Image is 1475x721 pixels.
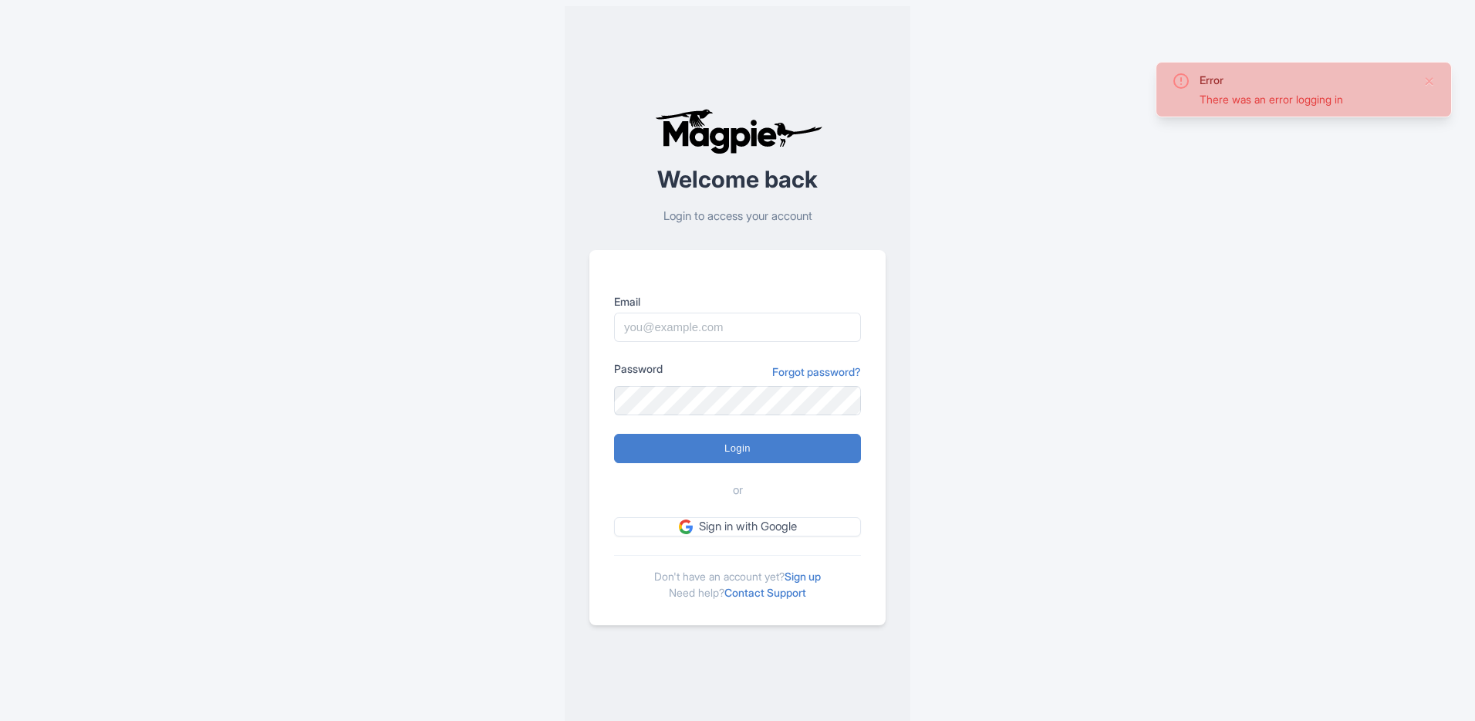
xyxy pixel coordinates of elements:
[614,293,861,310] label: Email
[772,364,861,380] a: Forgot password?
[651,108,825,154] img: logo-ab69f6fb50320c5b225c76a69d11143b.png
[679,520,693,533] img: google.svg
[589,167,886,192] h2: Welcome back
[1423,72,1436,90] button: Close
[733,482,743,499] span: or
[614,517,861,537] a: Sign in with Google
[614,313,861,342] input: you@example.com
[614,555,861,601] div: Don't have an account yet? Need help?
[1200,91,1411,107] div: There was an error logging in
[614,360,663,377] label: Password
[785,570,821,583] a: Sign up
[614,434,861,463] input: Login
[724,586,806,599] a: Contact Support
[1200,72,1411,88] div: Error
[589,208,886,225] p: Login to access your account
